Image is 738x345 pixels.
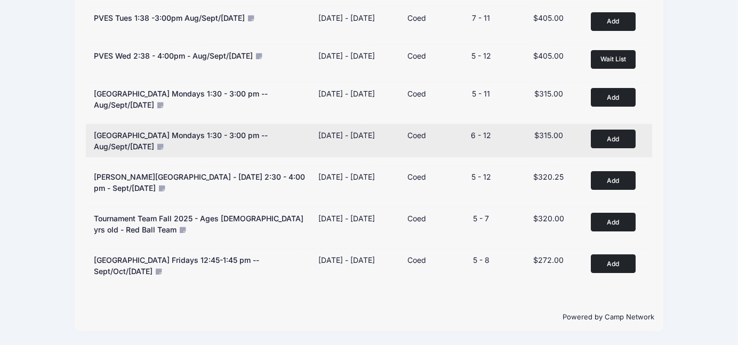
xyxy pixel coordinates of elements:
div: [DATE] - [DATE] [318,50,375,61]
div: [DATE] - [DATE] [318,12,375,23]
span: 5 - 8 [473,255,490,264]
span: Tournament Team Fall 2025 - Ages [DEMOGRAPHIC_DATA] yrs old - Red Ball Team [94,214,303,234]
span: $320.00 [533,214,564,223]
span: [PERSON_NAME][GEOGRAPHIC_DATA] - [DATE] 2:30 - 4:00 pm - Sept/[DATE] [94,172,305,192]
span: 5 - 11 [472,89,490,98]
div: [DATE] - [DATE] [318,88,375,99]
div: [DATE] - [DATE] [318,171,375,182]
span: $315.00 [534,131,563,140]
span: $320.25 [533,172,564,181]
span: Coed [407,51,426,60]
button: Add [591,171,636,190]
span: Coed [407,172,426,181]
span: [GEOGRAPHIC_DATA] Mondays 1:30 - 3:00 pm -- Aug/Sept/[DATE] [94,89,268,109]
span: [GEOGRAPHIC_DATA] Fridays 12:45-1:45 pm -- Sept/Oct/[DATE] [94,255,259,276]
button: Add [591,88,636,107]
button: Add [591,12,636,31]
span: Coed [407,255,426,264]
div: [DATE] - [DATE] [318,213,375,224]
button: Wait List [591,50,636,69]
span: 5 - 12 [471,51,491,60]
span: $405.00 [533,13,564,22]
span: Wait List [600,55,626,63]
span: [GEOGRAPHIC_DATA] Mondays 1:30 - 3:00 pm --Aug/Sept/[DATE] [94,131,268,151]
button: Add [591,254,636,273]
span: Coed [407,13,426,22]
p: Powered by Camp Network [84,312,655,323]
span: 5 - 12 [471,172,491,181]
span: Coed [407,89,426,98]
span: PVES Tues 1:38 -3:00pm Aug/Sept/[DATE] [94,13,245,22]
button: Add [591,130,636,148]
span: $405.00 [533,51,564,60]
span: 7 - 11 [472,13,490,22]
span: PVES Wed 2:38 - 4:00pm - Aug/Sept/[DATE] [94,51,253,60]
button: Add [591,213,636,231]
div: [DATE] - [DATE] [318,130,375,141]
span: 5 - 7 [473,214,489,223]
span: $315.00 [534,89,563,98]
span: Coed [407,214,426,223]
span: $272.00 [533,255,564,264]
div: [DATE] - [DATE] [318,254,375,266]
span: 6 - 12 [471,131,491,140]
span: Coed [407,131,426,140]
